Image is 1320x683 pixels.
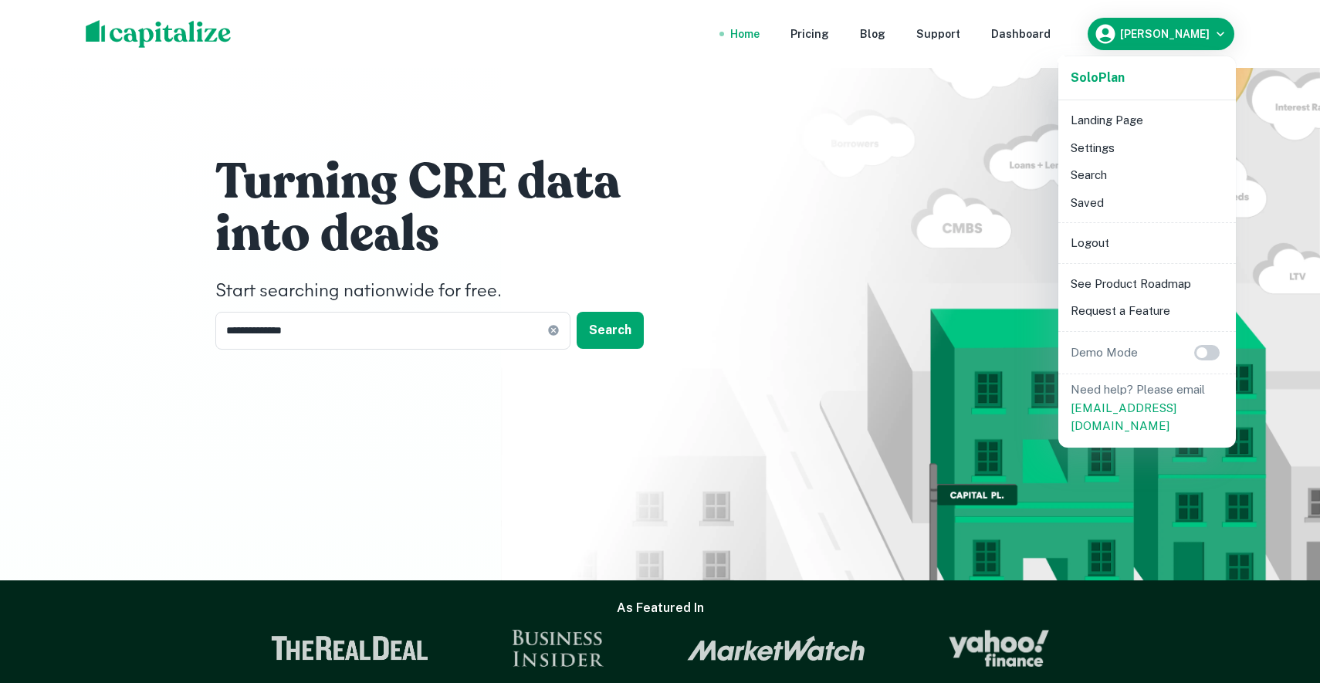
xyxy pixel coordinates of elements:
[1064,134,1230,162] li: Settings
[1243,560,1320,634] iframe: Chat Widget
[1064,343,1144,362] p: Demo Mode
[1064,107,1230,134] li: Landing Page
[1071,69,1125,87] a: SoloPlan
[1064,161,1230,189] li: Search
[1071,380,1224,435] p: Need help? Please email
[1071,401,1176,433] a: [EMAIL_ADDRESS][DOMAIN_NAME]
[1064,270,1230,298] li: See Product Roadmap
[1071,70,1125,85] strong: Solo Plan
[1064,297,1230,325] li: Request a Feature
[1064,229,1230,257] li: Logout
[1064,189,1230,217] li: Saved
